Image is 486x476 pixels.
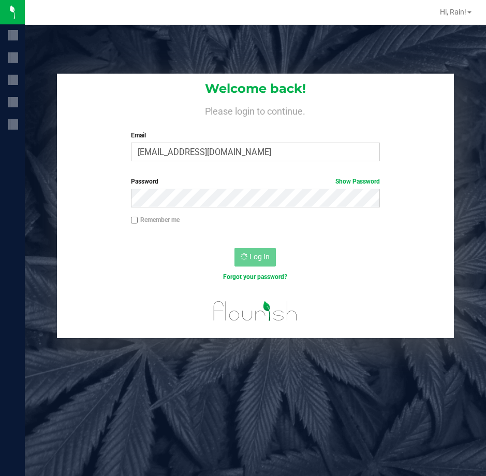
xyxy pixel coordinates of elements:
[57,82,454,95] h1: Welcome back!
[57,104,454,116] h4: Please login to continue.
[131,131,380,140] label: Email
[131,217,138,224] input: Remember me
[335,178,380,185] a: Show Password
[223,273,287,281] a: Forgot your password?
[131,215,180,225] label: Remember me
[131,178,158,185] span: Password
[440,8,466,16] span: Hi, Rain!
[249,253,270,261] span: Log In
[206,292,305,330] img: flourish_logo.svg
[234,248,276,267] button: Log In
